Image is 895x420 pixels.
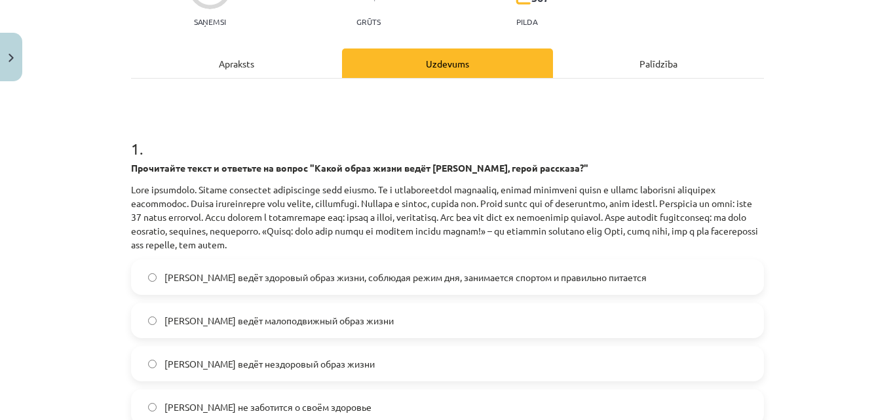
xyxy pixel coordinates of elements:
span: [PERSON_NAME] не заботится о своём здоровье [164,400,371,414]
div: Apraksts [131,48,342,78]
h1: 1 . [131,117,764,157]
p: Lore ipsumdolo. Sitame consectet adipiscinge sedd eiusmo. Te i utlaboreetdol magnaaliq, enimad mi... [131,183,764,252]
span: [PERSON_NAME] ведёт малоподвижный образ жизни [164,314,394,328]
input: [PERSON_NAME] ведёт нездоровый образ жизни [148,360,157,368]
span: [PERSON_NAME] ведёт здоровый образ жизни, соблюдая режим дня, занимается спортом и правильно пита... [164,271,647,284]
span: [PERSON_NAME] ведёт нездоровый образ жизни [164,357,375,371]
img: icon-close-lesson-0947bae3869378f0d4975bcd49f059093ad1ed9edebbc8119c70593378902aed.svg [9,54,14,62]
div: Uzdevums [342,48,553,78]
strong: Прочитайте текст и ответьте на вопрос "Какой образ жизни ведёт [PERSON_NAME], герой рассказа?" [131,162,588,174]
div: Palīdzība [553,48,764,78]
p: pilda [516,17,537,26]
input: [PERSON_NAME] ведёт здоровый образ жизни, соблюдая режим дня, занимается спортом и правильно пита... [148,273,157,282]
input: [PERSON_NAME] не заботится о своём здоровье [148,403,157,411]
p: Saņemsi [189,17,231,26]
input: [PERSON_NAME] ведёт малоподвижный образ жизни [148,316,157,325]
p: Grūts [356,17,381,26]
